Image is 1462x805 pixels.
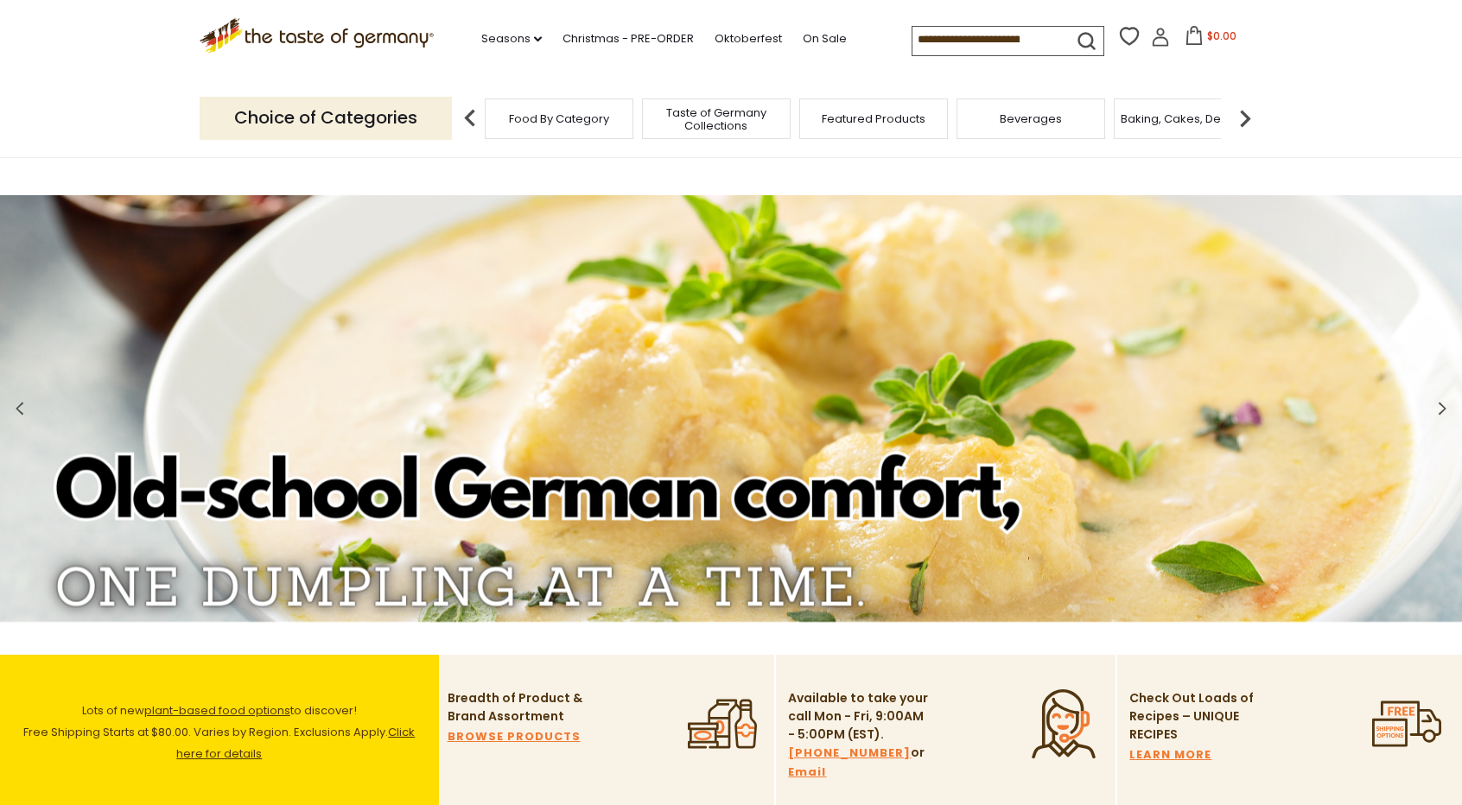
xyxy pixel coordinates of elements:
[1129,689,1255,744] p: Check Out Loads of Recipes – UNIQUE RECIPES
[200,97,452,139] p: Choice of Categories
[822,112,925,125] a: Featured Products
[481,29,542,48] a: Seasons
[1129,745,1211,764] a: LEARN MORE
[647,106,785,132] a: Taste of Germany Collections
[563,29,694,48] a: Christmas - PRE-ORDER
[1000,112,1062,125] a: Beverages
[448,689,590,726] p: Breadth of Product & Brand Assortment
[1207,29,1236,43] span: $0.00
[448,727,581,746] a: BROWSE PRODUCTS
[176,724,415,762] a: Click here for details
[23,702,415,762] span: Lots of new to discover! Free Shipping Starts at $80.00. Varies by Region. Exclusions Apply.
[1121,112,1255,125] a: Baking, Cakes, Desserts
[453,101,487,136] img: previous arrow
[788,763,826,782] a: Email
[144,702,290,719] a: plant-based food options
[715,29,782,48] a: Oktoberfest
[788,744,911,763] a: [PHONE_NUMBER]
[788,689,931,782] p: Available to take your call Mon - Fri, 9:00AM - 5:00PM (EST). or
[509,112,609,125] a: Food By Category
[803,29,847,48] a: On Sale
[1228,101,1262,136] img: next arrow
[1173,26,1247,52] button: $0.00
